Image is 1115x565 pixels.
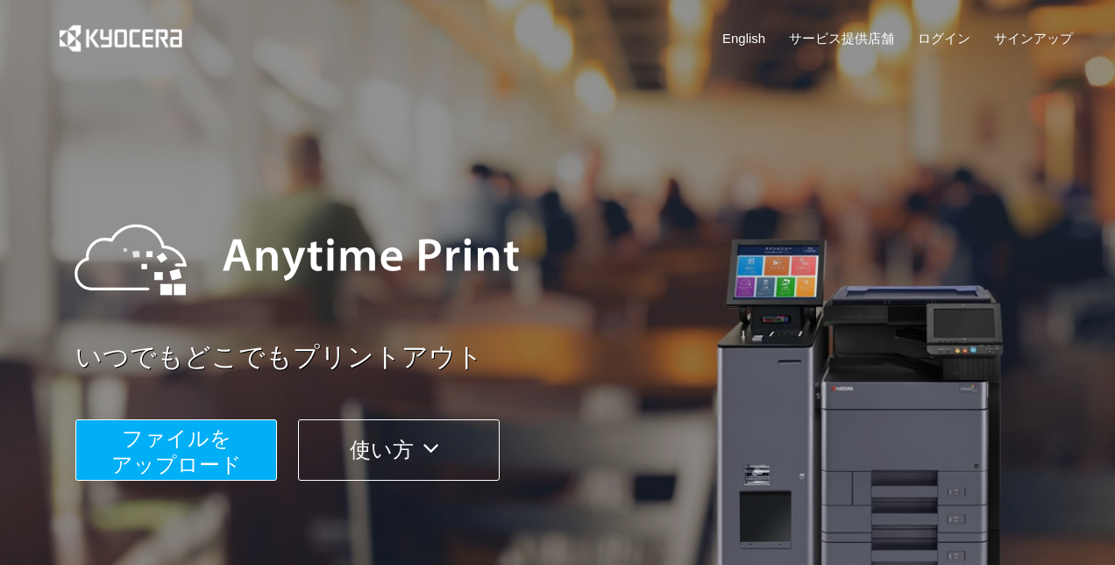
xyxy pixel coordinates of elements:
[994,29,1073,47] a: サインアップ
[75,419,277,481] button: ファイルを​​アップロード
[789,29,894,47] a: サービス提供店舗
[722,29,765,47] a: English
[298,419,500,481] button: 使い方
[918,29,970,47] a: ログイン
[111,426,242,476] span: ファイルを ​​アップロード
[75,339,1083,376] a: いつでもどこでもプリントアウト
